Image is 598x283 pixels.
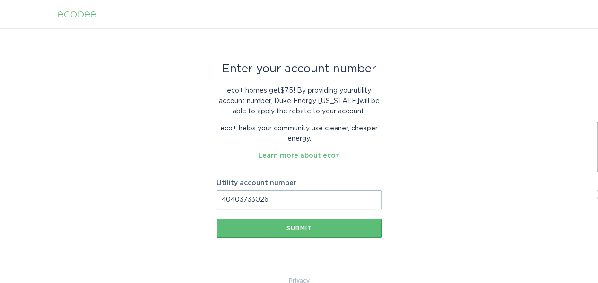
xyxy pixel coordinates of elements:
button: Submit [217,219,382,238]
a: Learn more about eco+ [258,153,340,159]
div: Submit [221,225,377,231]
label: Utility account number [217,180,382,187]
div: Enter your account number [217,64,382,74]
div: ecobee [57,9,96,19]
p: eco+ homes get $75 ! By providing your utility account number , Duke Energy [US_STATE] will be ab... [217,86,382,117]
p: eco+ helps your community use cleaner, cheaper energy. [217,123,382,144]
